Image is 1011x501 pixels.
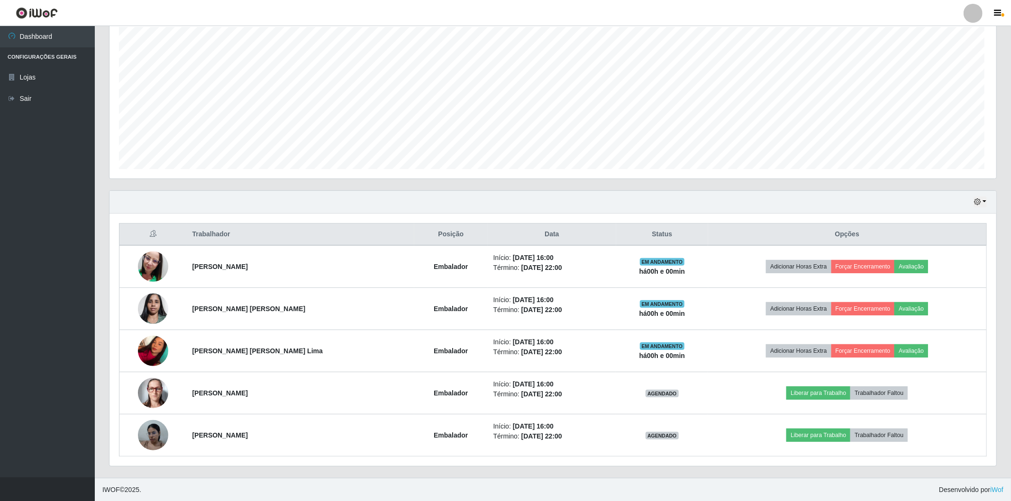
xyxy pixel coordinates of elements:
[192,347,323,355] strong: [PERSON_NAME] [PERSON_NAME] Lima
[493,389,611,399] li: Término:
[102,486,120,493] span: IWOF
[521,432,562,440] time: [DATE] 22:00
[493,421,611,431] li: Início:
[513,254,554,261] time: [DATE] 16:00
[939,485,1003,495] span: Desenvolvido por
[414,224,488,246] th: Posição
[521,390,562,398] time: [DATE] 22:00
[513,338,554,346] time: [DATE] 16:00
[786,386,850,400] button: Liberar para Trabalho
[434,347,468,355] strong: Embalador
[493,337,611,347] li: Início:
[521,306,562,313] time: [DATE] 22:00
[513,296,554,304] time: [DATE] 16:00
[493,431,611,441] li: Término:
[192,305,306,313] strong: [PERSON_NAME] [PERSON_NAME]
[493,379,611,389] li: Início:
[894,302,928,315] button: Avaliação
[434,263,468,270] strong: Embalador
[493,263,611,273] li: Término:
[831,302,895,315] button: Forçar Encerramento
[639,352,685,359] strong: há 00 h e 00 min
[639,268,685,275] strong: há 00 h e 00 min
[16,7,58,19] img: CoreUI Logo
[521,264,562,271] time: [DATE] 22:00
[831,260,895,273] button: Forçar Encerramento
[640,342,685,350] span: EM ANDAMENTO
[138,288,168,329] img: 1696515071857.jpeg
[493,295,611,305] li: Início:
[639,310,685,317] strong: há 00 h e 00 min
[708,224,987,246] th: Opções
[138,240,168,294] img: 1691680846628.jpeg
[493,253,611,263] li: Início:
[831,344,895,358] button: Forçar Encerramento
[138,378,168,408] img: 1750597929340.jpeg
[616,224,708,246] th: Status
[434,305,468,313] strong: Embalador
[640,258,685,266] span: EM ANDAMENTO
[513,380,554,388] time: [DATE] 16:00
[766,302,831,315] button: Adicionar Horas Extra
[786,429,850,442] button: Liberar para Trabalho
[521,348,562,356] time: [DATE] 22:00
[990,486,1003,493] a: iWof
[192,431,248,439] strong: [PERSON_NAME]
[493,347,611,357] li: Término:
[434,431,468,439] strong: Embalador
[646,432,679,439] span: AGENDADO
[640,300,685,308] span: EM ANDAMENTO
[766,260,831,273] button: Adicionar Horas Extra
[192,389,248,397] strong: [PERSON_NAME]
[493,305,611,315] li: Término:
[850,386,908,400] button: Trabalhador Faltou
[138,415,168,455] img: 1751412729925.jpeg
[513,422,554,430] time: [DATE] 16:00
[192,263,248,270] strong: [PERSON_NAME]
[102,485,141,495] span: © 2025 .
[766,344,831,358] button: Adicionar Horas Extra
[187,224,414,246] th: Trabalhador
[434,389,468,397] strong: Embalador
[894,260,928,273] button: Avaliação
[646,390,679,397] span: AGENDADO
[894,344,928,358] button: Avaliação
[488,224,617,246] th: Data
[138,331,168,371] img: 1733184056200.jpeg
[850,429,908,442] button: Trabalhador Faltou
